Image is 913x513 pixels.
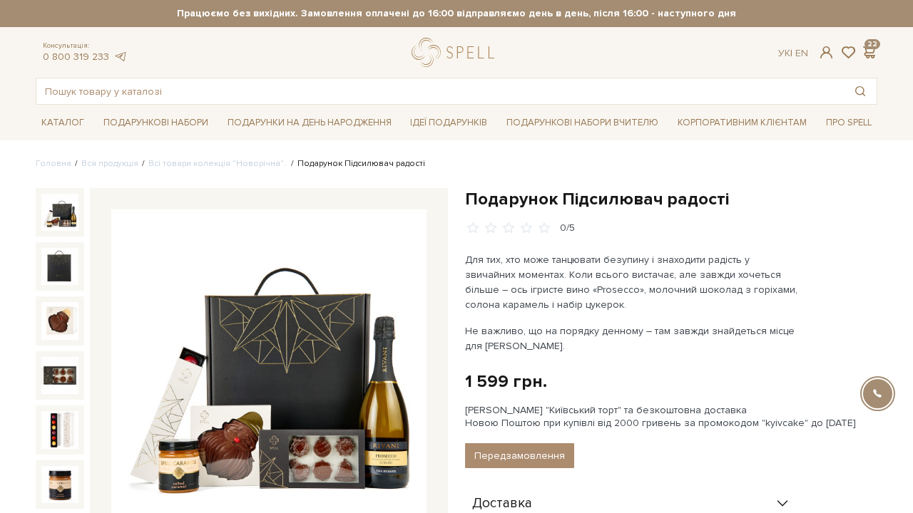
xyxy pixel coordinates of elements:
a: Подарункові набори [98,112,214,134]
a: Всі товари колекція "Новорічна".. [148,158,287,169]
div: Ук [778,47,808,60]
img: Подарунок Підсилювач радості [41,466,78,503]
a: 0 800 319 233 [43,51,109,63]
div: [PERSON_NAME] "Київський торт" та безкоштовна доставка Новою Поштою при купівлі від 2000 гривень ... [465,404,877,430]
button: Передзамовлення [465,443,574,468]
h1: Подарунок Підсилювач радості [465,188,877,210]
span: Доставка [472,497,532,510]
a: Про Spell [820,112,877,134]
a: Корпоративним клієнтам [672,112,812,134]
span: Консультація: [43,41,127,51]
input: Пошук товару у каталозі [36,78,844,104]
a: Головна [36,158,71,169]
img: Подарунок Підсилювач радості [41,248,78,285]
button: Пошук товару у каталозі [844,78,877,104]
span: | [790,47,792,59]
li: Подарунок Підсилювач радості [287,157,425,170]
a: telegram [113,51,127,63]
img: Подарунок Підсилювач радості [41,357,78,394]
a: logo [412,38,501,67]
a: Вся продукція [81,158,138,169]
strong: Працюємо без вихідних. Замовлення оплачені до 16:00 відправляємо день в день, після 16:00 - насту... [36,7,877,20]
div: 1 599 грн. [465,370,547,393]
a: Подарунки на День народження [222,112,397,134]
div: 0/5 [560,222,575,235]
a: En [795,47,808,59]
p: Для тих, хто може танцювати безупину і знаходити радість у звичайних моментах. Коли всього вистач... [465,252,800,312]
a: Ідеї подарунків [404,112,493,134]
a: Подарункові набори Вчителю [501,110,664,135]
img: Подарунок Підсилювач радості [41,194,78,231]
p: Не важливо, що на порядку денному – там завжди знайдеться місце для [PERSON_NAME]. [465,323,800,353]
img: Подарунок Підсилювач радості [41,302,78,339]
a: Каталог [36,112,90,134]
img: Подарунок Підсилювач радості [41,411,78,448]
